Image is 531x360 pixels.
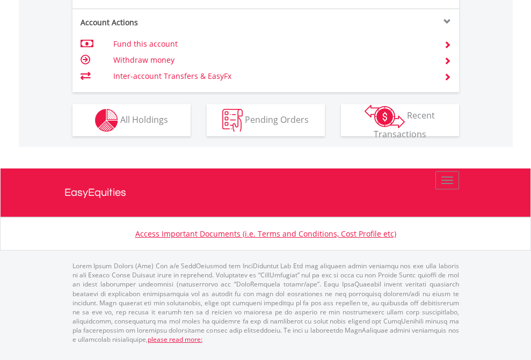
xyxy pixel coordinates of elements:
[341,104,459,136] button: Recent Transactions
[365,105,405,128] img: transactions-zar-wht.png
[207,104,325,136] button: Pending Orders
[72,17,266,28] div: Account Actions
[113,36,431,52] td: Fund this account
[72,104,191,136] button: All Holdings
[135,229,396,239] a: Access Important Documents (i.e. Terms and Conditions, Cost Profile etc)
[72,261,459,344] p: Lorem Ipsum Dolors (Ame) Con a/e SeddOeiusmod tem InciDiduntut Lab Etd mag aliquaen admin veniamq...
[120,113,168,125] span: All Holdings
[113,52,431,68] td: Withdraw money
[245,113,309,125] span: Pending Orders
[148,335,202,344] a: please read more:
[95,109,118,132] img: holdings-wht.png
[64,168,467,217] a: EasyEquities
[222,109,243,132] img: pending_instructions-wht.png
[113,68,431,84] td: Inter-account Transfers & EasyFx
